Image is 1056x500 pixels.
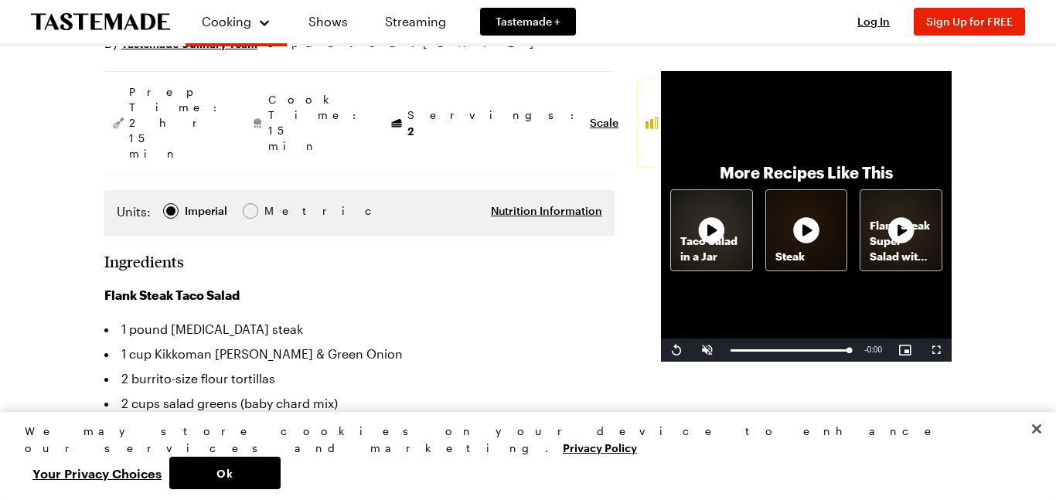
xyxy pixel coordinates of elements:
span: 2 [407,123,414,138]
h3: Flank Steak Taco Salad [104,286,615,304]
li: 1 cup Kikkoman [PERSON_NAME] & Green Onion [104,342,615,366]
p: Steak [766,249,847,264]
button: Nutrition Information [491,203,602,219]
button: Ok [169,457,281,489]
li: 1 pound [MEDICAL_DATA] steak [104,317,615,342]
span: Cooking [202,14,251,29]
span: Cook Time: 15 min [268,92,364,154]
span: 0:00 [867,345,882,354]
a: Taco Salad in a JarRecipe image thumbnail [670,189,753,272]
li: 2 burrito-size flour tortillas [104,366,615,391]
span: Tastemade + [496,14,560,29]
div: Imperial Metric [117,202,297,224]
div: Imperial [185,202,227,219]
a: To Tastemade Home Page [31,13,170,31]
li: 2 cups salad greens (baby chard mix) [104,391,615,416]
button: Sign Up for FREE [914,8,1025,36]
span: Servings: [407,107,582,139]
span: Metric [264,202,298,219]
div: Privacy [25,423,1018,489]
a: More information about your privacy, opens in a new tab [563,440,637,454]
a: Flank Steak Super Salad with Onion Rings and Onion DressingRecipe image thumbnail [860,189,942,272]
a: SteakRecipe image thumbnail [765,189,848,272]
span: Sign Up for FREE [926,15,1013,28]
button: Fullscreen [921,338,952,362]
button: Unmute [692,338,723,362]
button: Replay [661,338,692,362]
button: Close [1020,412,1054,446]
button: Log In [843,14,904,29]
p: Flank Steak Super Salad with Onion Rings and Onion Dressing [860,218,942,264]
p: Taco Salad in a Jar [671,233,752,264]
div: Metric [264,202,297,219]
a: Tastemade + [480,8,576,36]
button: Cooking [201,6,271,37]
span: Prep Time: 2 hr 15 min [129,84,225,162]
button: Picture-in-Picture [890,338,921,362]
button: Your Privacy Choices [25,457,169,489]
button: Scale [590,115,618,131]
span: - [864,345,867,354]
p: More Recipes Like This [720,162,893,183]
div: We may store cookies on your device to enhance our services and marketing. [25,423,1018,457]
label: Units: [117,202,151,221]
div: Progress Bar [731,349,849,352]
span: Imperial [185,202,229,219]
span: Log In [857,15,890,28]
h2: Ingredients [104,252,184,270]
